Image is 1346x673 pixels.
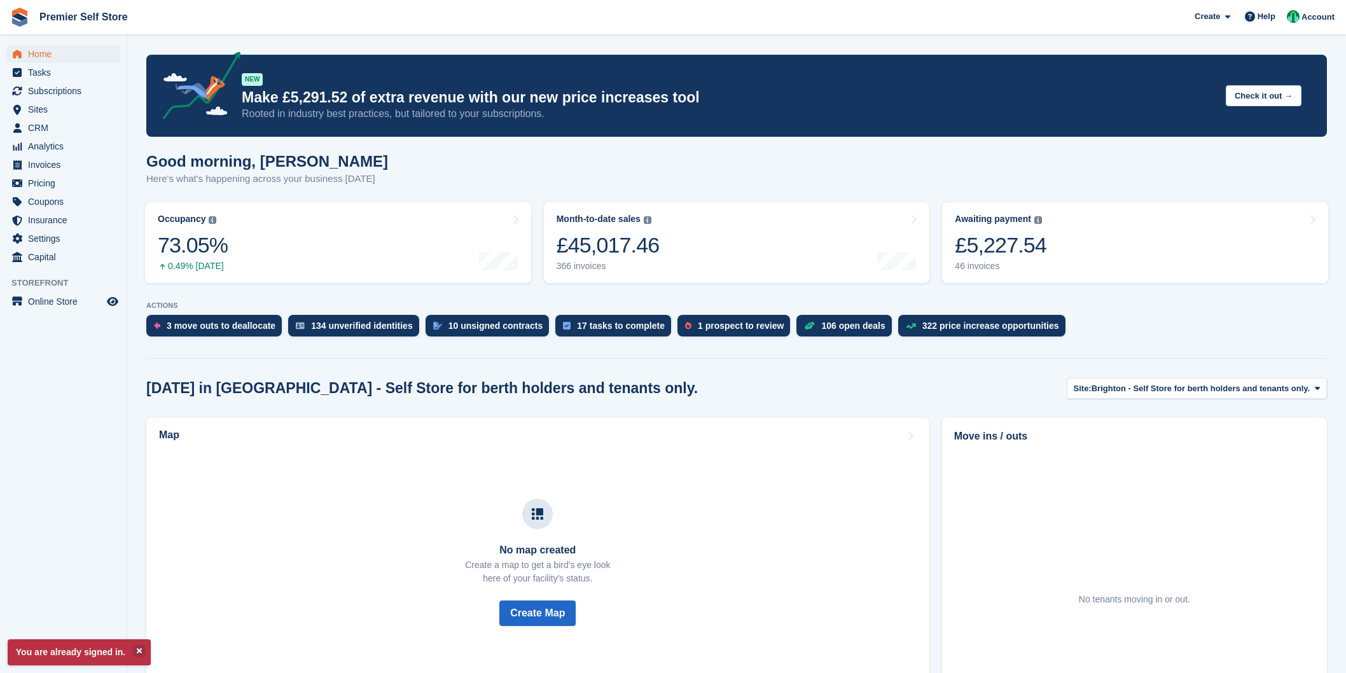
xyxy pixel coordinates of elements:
[146,380,698,397] h2: [DATE] in [GEOGRAPHIC_DATA] - Self Store for berth holders and tenants only.
[28,119,104,137] span: CRM
[6,101,120,118] a: menu
[433,322,442,330] img: contract_signature_icon-13c848040528278c33f63329250d36e43548de30e8caae1d1a13099fd9432cc5.svg
[146,302,1327,310] p: ACTIONS
[698,321,784,331] div: 1 prospect to review
[28,101,104,118] span: Sites
[8,639,151,665] p: You are already signed in.
[6,174,120,192] a: menu
[288,315,426,343] a: 134 unverified identities
[821,321,885,331] div: 106 open deals
[6,211,120,229] a: menu
[955,261,1046,272] div: 46 invoices
[922,321,1059,331] div: 322 price increase opportunities
[242,88,1216,107] p: Make £5,291.52 of extra revenue with our new price increases tool
[145,202,531,283] a: Occupancy 73.05% 0.49% [DATE]
[28,248,104,266] span: Capital
[28,137,104,155] span: Analytics
[146,172,388,186] p: Here's what's happening across your business [DATE]
[28,293,104,310] span: Online Store
[6,64,120,81] a: menu
[6,230,120,247] a: menu
[1034,216,1042,224] img: icon-info-grey-7440780725fd019a000dd9b08b2336e03edf1995a4989e88bcd33f0948082b44.svg
[146,315,288,343] a: 3 move outs to deallocate
[644,216,651,224] img: icon-info-grey-7440780725fd019a000dd9b08b2336e03edf1995a4989e88bcd33f0948082b44.svg
[28,156,104,174] span: Invoices
[532,508,543,520] img: map-icn-33ee37083ee616e46c38cad1a60f524a97daa1e2b2c8c0bc3eb3415660979fc1.svg
[158,214,205,225] div: Occupancy
[555,315,677,343] a: 17 tasks to complete
[6,137,120,155] a: menu
[557,261,660,272] div: 366 invoices
[557,214,641,225] div: Month-to-date sales
[154,322,160,330] img: move_outs_to_deallocate_icon-f764333ba52eb49d3ac5e1228854f67142a1ed5810a6f6cc68b1a99e826820c5.svg
[448,321,543,331] div: 10 unsigned contracts
[311,321,413,331] div: 134 unverified identities
[167,321,275,331] div: 3 move outs to deallocate
[6,156,120,174] a: menu
[955,232,1046,258] div: £5,227.54
[685,322,691,330] img: prospect-51fa495bee0391a8d652442698ab0144808aea92771e9ea1ae160a38d050c398.svg
[677,315,796,343] a: 1 prospect to review
[242,73,263,86] div: NEW
[804,321,815,330] img: deal-1b604bf984904fb50ccaf53a9ad4b4a5d6e5aea283cecdc64d6e3604feb123c2.svg
[242,107,1216,121] p: Rooted in industry best practices, but tailored to your subscriptions.
[1258,10,1275,23] span: Help
[6,82,120,100] a: menu
[10,8,29,27] img: stora-icon-8386f47178a22dfd0bd8f6a31ec36ba5ce8667c1dd55bd0f319d3a0aa187defe.svg
[563,322,571,330] img: task-75834270c22a3079a89374b754ae025e5fb1db73e45f91037f5363f120a921f8.svg
[11,277,127,289] span: Storefront
[1079,593,1190,606] div: No tenants moving in or out.
[1092,382,1310,395] span: Brighton - Self Store for berth holders and tenants only.
[159,429,179,441] h2: Map
[6,45,120,63] a: menu
[426,315,556,343] a: 10 unsigned contracts
[6,293,120,310] a: menu
[465,545,610,556] h3: No map created
[158,261,228,272] div: 0.49% [DATE]
[465,559,610,585] p: Create a map to get a bird's eye look here of your facility's status.
[28,64,104,81] span: Tasks
[105,294,120,309] a: Preview store
[28,45,104,63] span: Home
[146,153,388,170] h1: Good morning, [PERSON_NAME]
[296,322,305,330] img: verify_identity-adf6edd0f0f0b5bbfe63781bf79b02c33cf7c696d77639b501bdc392416b5a36.svg
[1195,10,1220,23] span: Create
[28,211,104,229] span: Insurance
[28,174,104,192] span: Pricing
[28,82,104,100] span: Subscriptions
[28,230,104,247] span: Settings
[1074,382,1092,395] span: Site:
[6,248,120,266] a: menu
[955,214,1031,225] div: Awaiting payment
[1301,11,1335,24] span: Account
[1287,10,1300,23] img: Peter Pring
[28,193,104,211] span: Coupons
[954,429,1315,444] h2: Move ins / outs
[898,315,1072,343] a: 322 price increase opportunities
[34,6,133,27] a: Premier Self Store
[6,193,120,211] a: menu
[499,600,576,626] button: Create Map
[557,232,660,258] div: £45,017.46
[158,232,228,258] div: 73.05%
[1067,378,1327,399] button: Site: Brighton - Self Store for berth holders and tenants only.
[1226,85,1301,106] button: Check it out →
[209,216,216,224] img: icon-info-grey-7440780725fd019a000dd9b08b2336e03edf1995a4989e88bcd33f0948082b44.svg
[6,119,120,137] a: menu
[544,202,930,283] a: Month-to-date sales £45,017.46 366 invoices
[942,202,1328,283] a: Awaiting payment £5,227.54 46 invoices
[152,52,241,124] img: price-adjustments-announcement-icon-8257ccfd72463d97f412b2fc003d46551f7dbcb40ab6d574587a9cd5c0d94...
[796,315,898,343] a: 106 open deals
[577,321,665,331] div: 17 tasks to complete
[906,323,916,329] img: price_increase_opportunities-93ffe204e8149a01c8c9dc8f82e8f89637d9d84a8eef4429ea346261dce0b2c0.svg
